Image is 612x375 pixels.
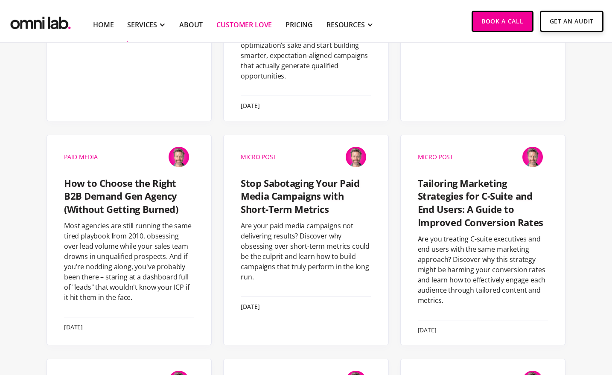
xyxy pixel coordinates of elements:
img: Jason Steele [517,142,548,172]
img: Omni Lab: B2B SaaS Demand Generation Agency [9,11,73,32]
img: Jason Steele [163,142,194,172]
p: Most agencies are still running the same tired playbook from 2010, obsessing over lead volume whi... [64,221,194,302]
p: Are you treating C-suite executives and end users with the same marketing approach? Discover why ... [418,234,548,305]
a: How to Choose the Right B2B Demand Gen Agency (Without Getting Burned) [64,172,194,216]
a: Get An Audit [540,11,603,32]
a: home [9,11,73,32]
a: Book a Call [472,11,533,32]
div: RESOURCES [326,20,365,30]
a: Home [93,20,114,30]
h4: How to Choose the Right B2B Demand Gen Agency (Without Getting Burned) [64,177,194,216]
div: Paid Media [64,154,98,160]
div: [DATE] [64,324,194,331]
a: Paid Media [64,150,98,164]
a: About [179,20,203,30]
div: Micro Post [418,151,453,163]
a: Pricing [286,20,313,30]
p: Are your paid media campaigns not delivering results? Discover why obsessing over short-term metr... [241,221,371,282]
img: Jason Steele [341,142,371,172]
div: Micro Post [241,151,276,163]
h4: Stop Sabotaging Your Paid Media Campaigns with Short-Term Metrics [241,177,371,216]
h4: Tailoring Marketing Strategies for C-Suite and End Users: A Guide to Improved Conversion Rates [418,177,548,229]
a: Tailoring Marketing Strategies for C-Suite and End Users: A Guide to Improved Conversion Rates [418,172,548,229]
div: SERVICES [127,20,157,30]
a: Stop Sabotaging Your Paid Media Campaigns with Short-Term Metrics [241,172,371,216]
div: [DATE] [418,327,548,334]
a: Customer Love [216,20,272,30]
div: [DATE] [241,102,371,109]
div: [DATE] [241,303,371,310]
iframe: Chat Widget [458,276,612,375]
